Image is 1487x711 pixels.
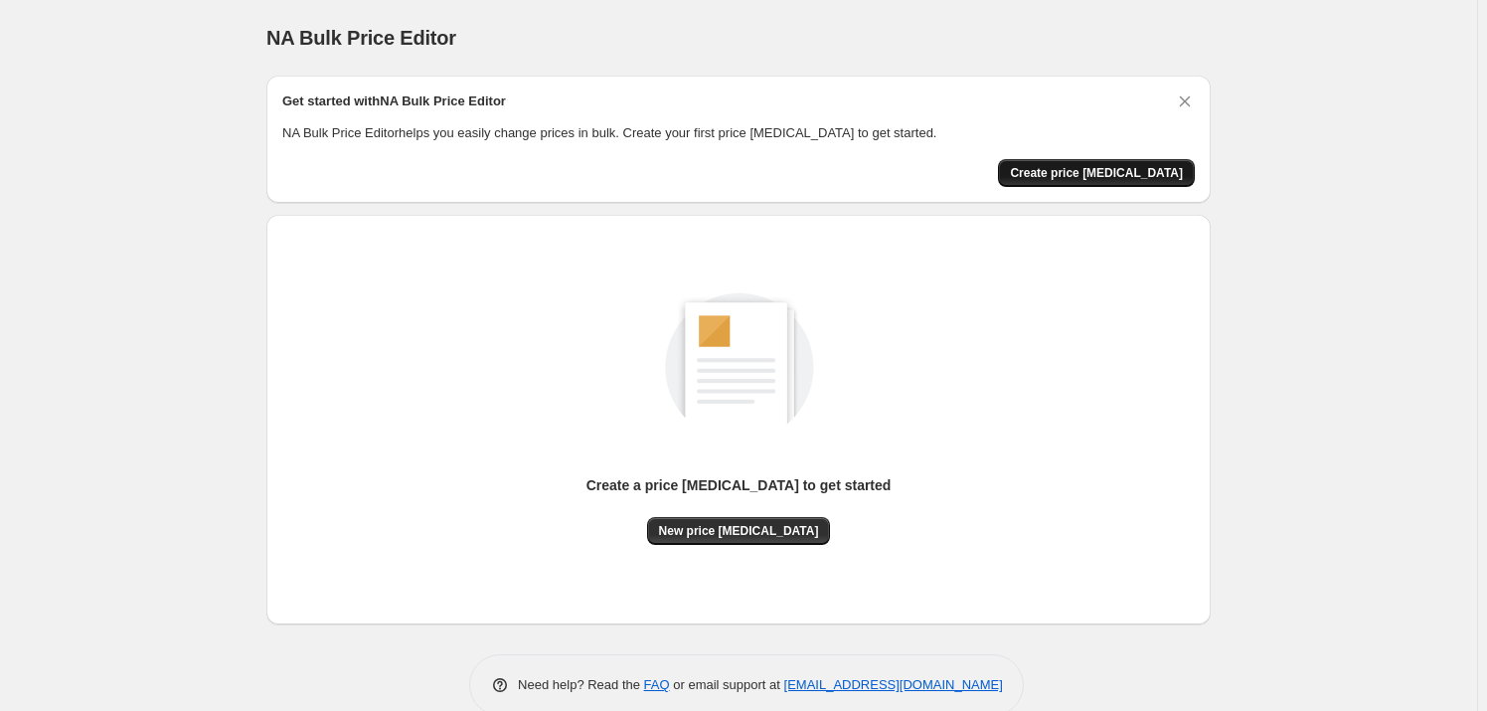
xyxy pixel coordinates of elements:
span: or email support at [670,677,784,692]
button: Create price change job [998,159,1195,187]
button: Dismiss card [1175,91,1195,111]
span: Create price [MEDICAL_DATA] [1010,165,1183,181]
p: NA Bulk Price Editor helps you easily change prices in bulk. Create your first price [MEDICAL_DAT... [282,123,1195,143]
h2: Get started with NA Bulk Price Editor [282,91,506,111]
span: NA Bulk Price Editor [266,27,456,49]
p: Create a price [MEDICAL_DATA] to get started [586,475,892,495]
button: New price [MEDICAL_DATA] [647,517,831,545]
span: Need help? Read the [518,677,644,692]
a: [EMAIL_ADDRESS][DOMAIN_NAME] [784,677,1003,692]
a: FAQ [644,677,670,692]
span: New price [MEDICAL_DATA] [659,523,819,539]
